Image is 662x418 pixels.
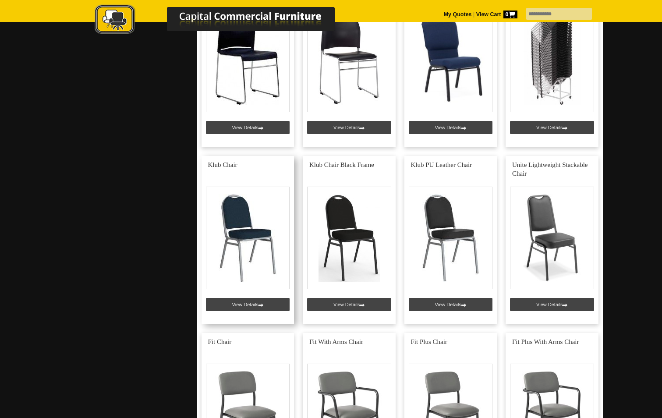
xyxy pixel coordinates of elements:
[476,11,517,18] strong: View Cart
[71,4,377,36] img: Capital Commercial Furniture Logo
[71,4,377,39] a: Capital Commercial Furniture Logo
[474,11,517,18] a: View Cart0
[503,11,517,18] span: 0
[444,11,472,18] a: My Quotes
